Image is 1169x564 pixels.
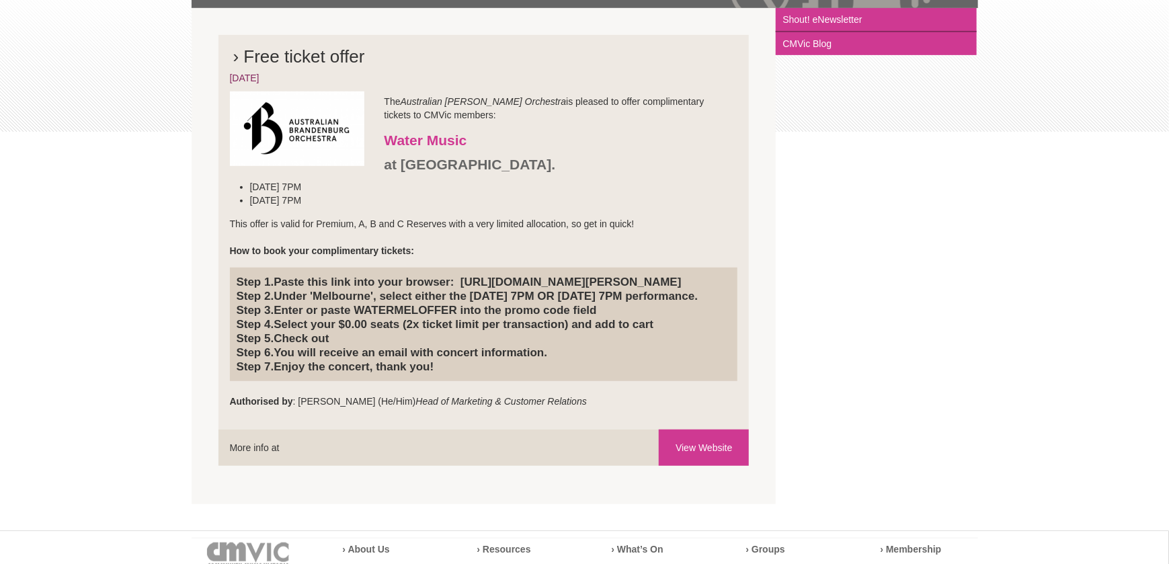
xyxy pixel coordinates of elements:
[237,360,274,373] strong: Step 7.
[659,430,749,466] a: View Website
[237,275,731,374] h4: Paste this link into your browser: [URL][DOMAIN_NAME][PERSON_NAME] Under 'Melbourne', select eith...
[237,318,274,331] strong: Step 4.
[250,194,752,207] li: [DATE] 7PM
[776,32,977,55] a: CMVic Blog
[230,46,738,71] h2: › Free ticket offer
[237,276,274,288] strong: Step 1.
[230,71,738,85] div: [DATE]
[385,132,467,148] strong: Water Music
[237,304,274,317] strong: Step 3.
[230,91,364,166] img: Australian_Brandenburg_Orchestra.png
[401,96,567,107] em: Australian [PERSON_NAME] Orchestra
[230,217,738,257] p: This offer is valid for Premium, A, B and C Reserves with a very limited allocation, so get in qu...
[218,430,750,466] li: More info at
[776,8,977,32] a: Shout! eNewsletter
[230,245,415,256] strong: How to book your complimentary tickets:
[230,156,738,173] h3: at [GEOGRAPHIC_DATA].
[237,290,274,303] strong: Step 2.
[250,180,752,194] li: [DATE] 7PM
[230,395,738,408] p: : [PERSON_NAME] (He/Him)
[477,544,531,555] a: › Resources
[237,346,274,359] strong: Step 6.
[415,396,586,407] em: Head of Marketing & Customer Relations
[230,396,293,407] strong: Authorised by
[612,544,663,555] a: › What’s On
[237,332,274,345] strong: Step 5.
[746,544,785,555] a: › Groups
[343,544,390,555] a: › About Us
[881,544,942,555] a: › Membership
[230,95,738,122] p: The is pleased to offer complimentary tickets to CMVic members:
